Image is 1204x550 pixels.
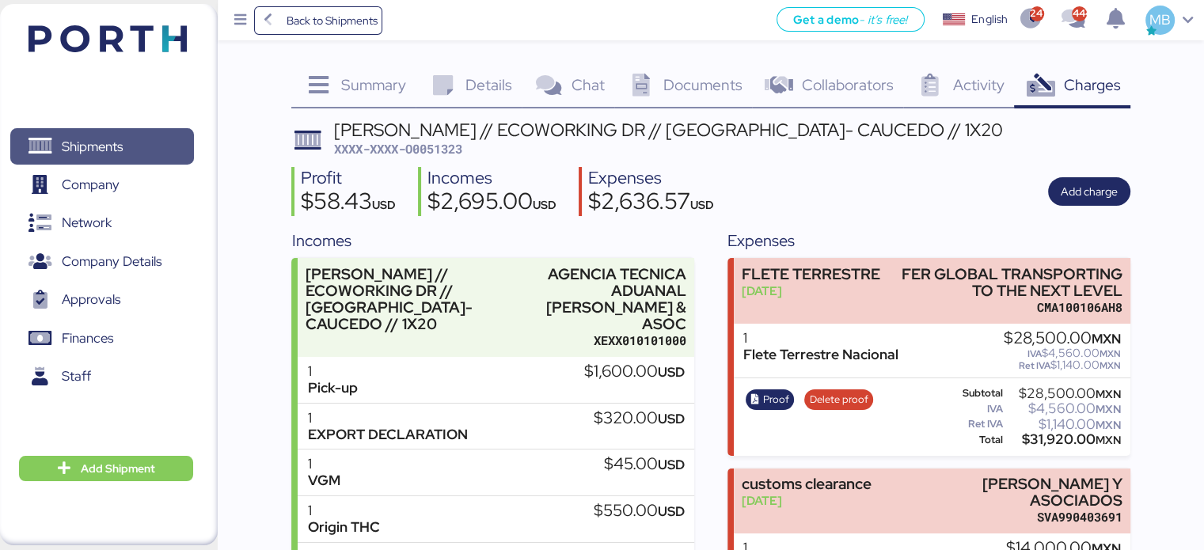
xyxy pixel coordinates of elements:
[727,229,1130,252] div: Expenses
[1063,74,1120,95] span: Charges
[658,363,685,381] span: USD
[1006,434,1121,446] div: $31,920.00
[301,167,396,190] div: Profit
[742,492,872,509] div: [DATE]
[307,380,357,396] div: Pick-up
[62,250,161,273] span: Company Details
[341,74,406,95] span: Summary
[307,427,467,443] div: EXPORT DECLARATION
[10,321,194,357] a: Finances
[950,388,1003,399] div: Subtotal
[307,363,357,380] div: 1
[1100,347,1121,360] span: MXN
[1004,330,1121,347] div: $28,500.00
[663,74,743,95] span: Documents
[254,6,383,35] a: Back to Shipments
[307,503,379,519] div: 1
[746,389,795,410] button: Proof
[584,363,685,381] div: $1,600.00
[427,167,556,190] div: Incomes
[1061,182,1118,201] span: Add charge
[307,410,467,427] div: 1
[1019,359,1050,372] span: Ret IVA
[1149,9,1171,30] span: MB
[10,282,194,318] a: Approvals
[894,509,1122,525] div: SVA990403691
[1006,419,1121,431] div: $1,140.00
[971,11,1008,28] div: English
[10,205,194,241] a: Network
[62,135,123,158] span: Shipments
[1027,347,1042,360] span: IVA
[62,173,120,196] span: Company
[658,410,685,427] span: USD
[19,456,193,481] button: Add Shipment
[1048,177,1130,206] button: Add charge
[953,74,1005,95] span: Activity
[427,190,556,217] div: $2,695.00
[894,266,1122,299] div: FER GLOBAL TRANSPORTING TO THE NEXT LEVEL
[334,121,1003,138] div: [PERSON_NAME] // ECOWORKING DR // [GEOGRAPHIC_DATA]- CAUCEDO // 1X20
[533,197,556,212] span: USD
[1096,387,1121,401] span: MXN
[950,404,1003,415] div: IVA
[1092,330,1121,347] span: MXN
[690,197,714,212] span: USD
[227,7,254,34] button: Menu
[802,74,894,95] span: Collaborators
[62,327,113,350] span: Finances
[535,332,686,349] div: XEXX010101000
[658,503,685,520] span: USD
[810,391,868,408] span: Delete proof
[743,347,898,363] div: Flete Terrestre Nacional
[804,389,873,410] button: Delete proof
[10,244,194,280] a: Company Details
[1096,433,1121,447] span: MXN
[571,74,604,95] span: Chat
[286,11,377,30] span: Back to Shipments
[301,190,396,217] div: $58.43
[894,476,1122,509] div: [PERSON_NAME] Y ASOCIADOS
[743,330,898,347] div: 1
[658,456,685,473] span: USD
[894,299,1122,316] div: CMA100106AH8
[588,190,714,217] div: $2,636.57
[950,419,1003,430] div: Ret IVA
[334,141,462,157] span: XXXX-XXXX-O0051323
[306,266,528,333] div: [PERSON_NAME] // ECOWORKING DR // [GEOGRAPHIC_DATA]- CAUCEDO // 1X20
[594,503,685,520] div: $550.00
[372,197,396,212] span: USD
[1004,359,1121,371] div: $1,140.00
[307,472,340,489] div: VGM
[742,266,880,283] div: FLETE TERRESTRE
[594,410,685,427] div: $320.00
[604,456,685,473] div: $45.00
[10,128,194,165] a: Shipments
[10,167,194,203] a: Company
[1006,403,1121,415] div: $4,560.00
[81,459,155,478] span: Add Shipment
[763,391,789,408] span: Proof
[1006,388,1121,400] div: $28,500.00
[62,211,112,234] span: Network
[307,519,379,536] div: Origin THC
[465,74,512,95] span: Details
[1096,418,1121,432] span: MXN
[62,365,91,388] span: Staff
[291,229,693,252] div: Incomes
[742,476,872,492] div: customs clearance
[1004,347,1121,359] div: $4,560.00
[950,434,1003,446] div: Total
[535,266,686,333] div: AGENCIA TECNICA ADUANAL [PERSON_NAME] & ASOC
[1096,402,1121,416] span: MXN
[742,283,880,299] div: [DATE]
[307,456,340,472] div: 1
[588,167,714,190] div: Expenses
[62,288,120,311] span: Approvals
[10,358,194,395] a: Staff
[1100,359,1121,372] span: MXN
